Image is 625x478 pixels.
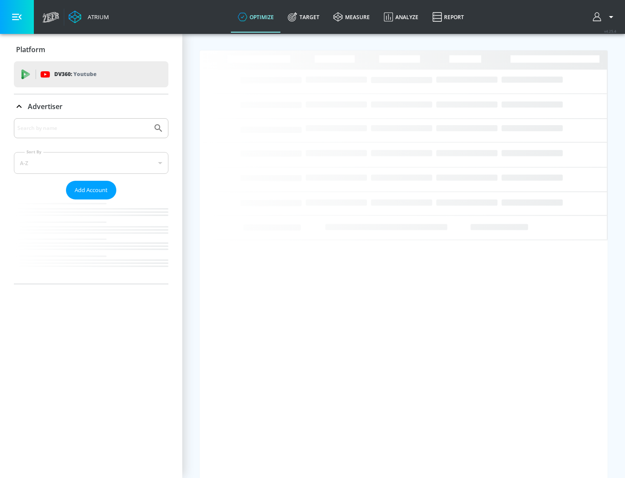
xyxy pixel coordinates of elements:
div: Advertiser [14,118,168,284]
label: Sort By [25,149,43,155]
a: optimize [231,1,281,33]
p: Youtube [73,70,96,79]
a: Analyze [377,1,425,33]
span: v 4.25.4 [604,29,616,33]
a: Report [425,1,471,33]
div: Atrium [84,13,109,21]
nav: list of Advertiser [14,199,168,284]
p: Advertiser [28,102,62,111]
div: Advertiser [14,94,168,119]
p: Platform [16,45,45,54]
div: DV360: Youtube [14,61,168,87]
p: DV360: [54,70,96,79]
div: A-Z [14,152,168,174]
span: Add Account [75,185,108,195]
a: Atrium [69,10,109,23]
a: measure [326,1,377,33]
a: Target [281,1,326,33]
div: Platform [14,37,168,62]
input: Search by name [17,123,149,134]
button: Add Account [66,181,116,199]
